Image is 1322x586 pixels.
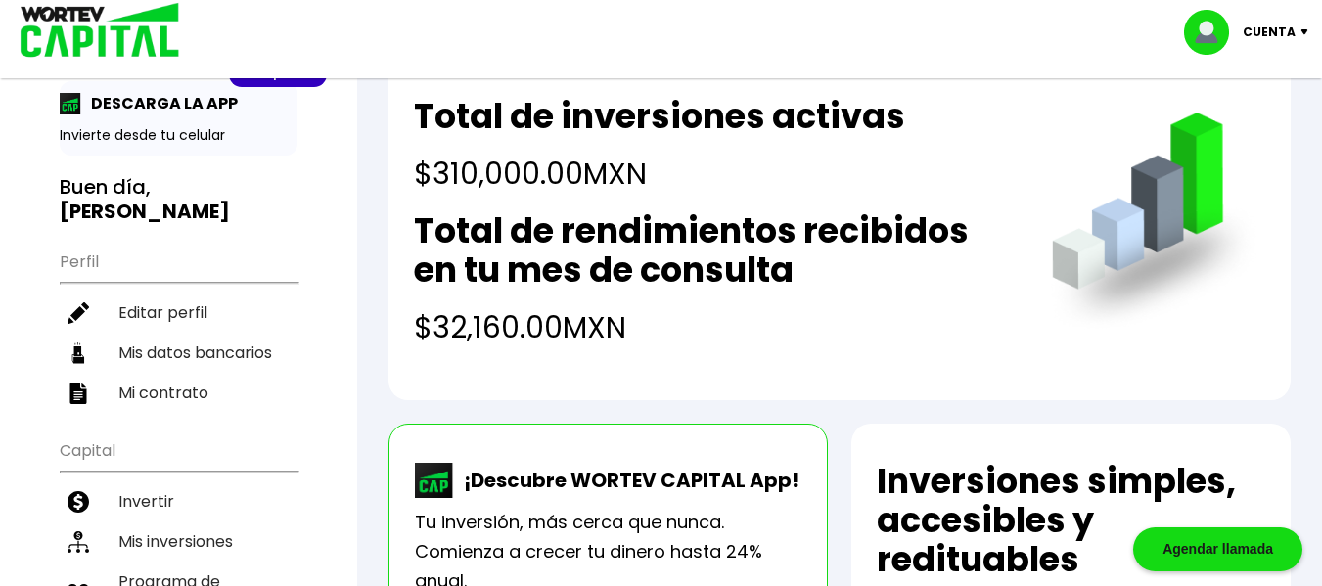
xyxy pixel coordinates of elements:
img: invertir-icon.b3b967d7.svg [68,491,89,513]
h2: Total de inversiones activas [414,97,905,136]
img: contrato-icon.f2db500c.svg [68,383,89,404]
img: editar-icon.952d3147.svg [68,302,89,324]
img: profile-image [1184,10,1243,55]
img: datos-icon.10cf9172.svg [68,342,89,364]
b: [PERSON_NAME] [60,198,230,225]
a: Mis datos bancarios [60,333,297,373]
h3: Buen día, [60,175,297,224]
a: Mis inversiones [60,521,297,562]
h2: Inversiones simples, accesibles y redituables [877,462,1265,579]
img: inversiones-icon.6695dc30.svg [68,531,89,553]
img: grafica.516fef24.png [1043,113,1265,335]
a: Mi contrato [60,373,297,413]
p: ¡Descubre WORTEV CAPITAL App! [454,466,798,495]
div: Agendar llamada [1133,527,1302,571]
h4: $32,160.00 MXN [414,305,1013,349]
p: Invierte desde tu celular [60,125,297,146]
img: icon-down [1296,29,1322,35]
ul: Perfil [60,240,297,413]
p: DESCARGA LA APP [81,91,238,115]
a: Editar perfil [60,293,297,333]
h4: $310,000.00 MXN [414,152,905,196]
img: app-icon [60,93,81,114]
a: Invertir [60,481,297,521]
p: Cuenta [1243,18,1296,47]
img: wortev-capital-app-icon [415,463,454,498]
h2: Total de rendimientos recibidos en tu mes de consulta [414,211,1013,290]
